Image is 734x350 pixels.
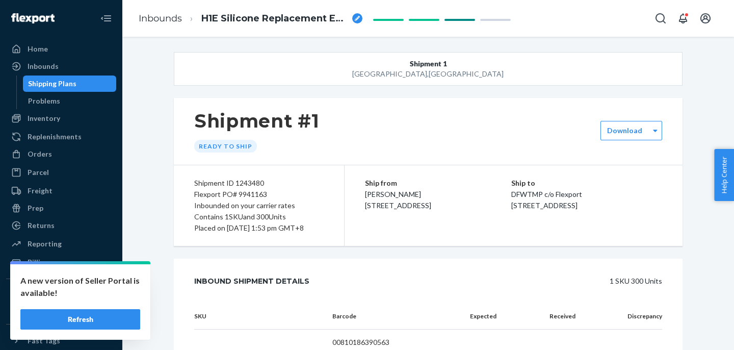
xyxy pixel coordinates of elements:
div: Home [28,44,48,54]
button: Open Search Box [650,8,671,29]
a: Inbounds [6,58,116,74]
div: Billing [28,257,48,267]
button: Open notifications [673,8,693,29]
a: Add Integration [6,308,116,320]
div: Ready to ship [194,140,257,153]
h1: Shipment #1 [194,110,320,132]
div: Contains 1 SKU and 300 Units [194,211,324,222]
div: Shipping Plans [28,79,76,89]
span: H1E Silicone Replacement Eartips [201,12,348,26]
a: Inbounds [139,13,182,24]
div: Inbounds [28,61,59,71]
p: Ship to [511,178,662,189]
div: Flexport PO# 9941163 [194,189,324,200]
div: Parcel [28,167,49,178]
button: Open account menu [695,8,716,29]
a: Reporting [6,236,116,252]
th: SKU [194,304,324,330]
button: Integrations [6,287,116,304]
img: Flexport logo [11,13,55,23]
a: Returns [6,217,116,234]
div: Placed on [DATE] 1:53 pm GMT+8 [194,222,324,234]
button: Help Center [714,149,734,201]
div: 1 SKU 300 Units [332,271,662,291]
div: Orders [28,149,52,159]
a: Replenishments [6,129,116,145]
p: Ship from [365,178,511,189]
div: Problems [28,96,60,106]
ol: breadcrumbs [130,4,371,34]
div: Prep [28,203,43,213]
a: Home [6,41,116,57]
p: A new version of Seller Portal is available! [20,274,140,299]
th: Expected [454,304,505,330]
div: Returns [28,220,55,231]
span: [PERSON_NAME] [STREET_ADDRESS] [365,190,431,210]
th: Discrepancy [584,304,662,330]
div: Inventory [28,113,60,123]
a: Inventory [6,110,116,127]
button: Close Navigation [96,8,116,29]
span: [STREET_ADDRESS] [511,201,578,210]
div: Shipment ID 1243480 [194,178,324,189]
th: Received [505,304,583,330]
a: Shipping Plans [23,76,117,92]
a: Parcel [6,164,116,181]
th: Barcode [324,304,454,330]
a: Problems [23,93,117,109]
label: Download [607,126,642,136]
button: Refresh [20,309,140,330]
span: Shipment 1 [410,59,447,69]
div: Inbound Shipment Details [194,271,309,291]
div: [GEOGRAPHIC_DATA] , [GEOGRAPHIC_DATA] [225,69,632,79]
a: Prep [6,200,116,216]
div: Replenishments [28,132,82,142]
div: Fast Tags [28,336,60,346]
div: Reporting [28,239,62,249]
div: Inbounded on your carrier rates [194,200,324,211]
a: Freight [6,183,116,199]
div: Freight [28,186,53,196]
p: DFWTMP c/o Flexport [511,189,662,200]
a: Billing [6,254,116,270]
a: Orders [6,146,116,162]
button: Fast Tags [6,333,116,349]
p: 00810186390563 [332,337,446,347]
button: Shipment 1[GEOGRAPHIC_DATA],[GEOGRAPHIC_DATA] [174,52,683,86]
